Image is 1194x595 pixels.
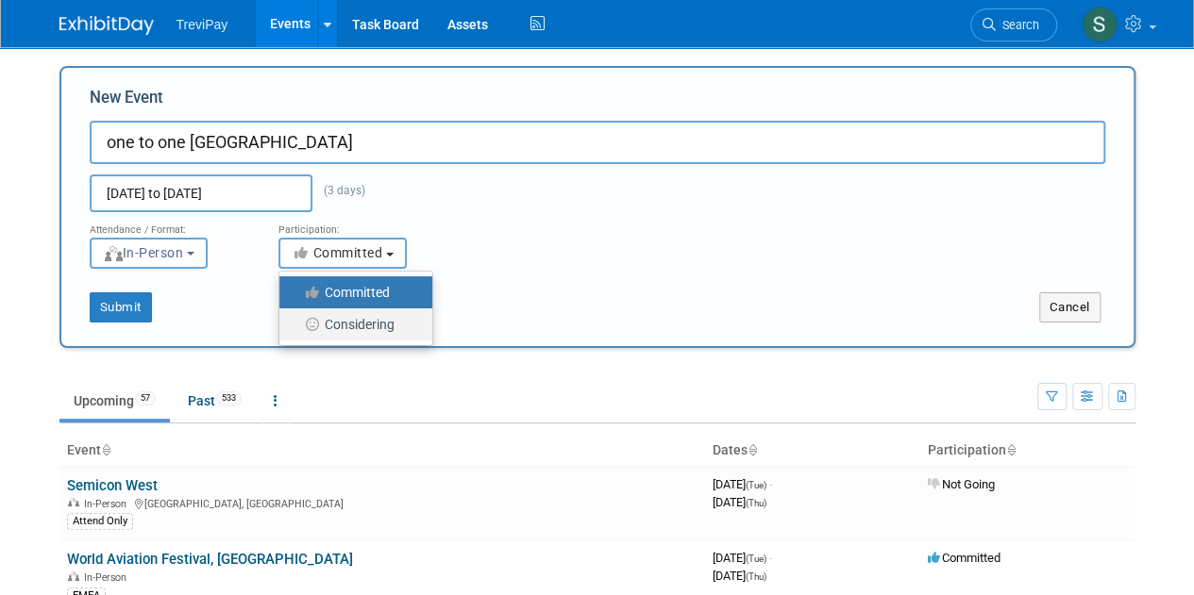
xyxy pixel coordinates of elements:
span: - [769,551,772,565]
label: Considering [289,312,413,337]
div: Attendance / Format: [90,212,250,237]
a: Upcoming57 [59,383,170,419]
span: TreviPay [177,17,228,32]
span: [DATE] [713,495,766,509]
a: Search [970,8,1057,41]
span: 533 [216,391,242,405]
button: Cancel [1039,292,1101,322]
span: (Tue) [746,554,766,564]
label: New Event [90,87,163,116]
input: Start Date - End Date [90,174,312,212]
div: [GEOGRAPHIC_DATA], [GEOGRAPHIC_DATA] [67,495,698,510]
a: Sort by Event Name [101,442,110,457]
span: Search [996,18,1039,32]
a: Semicon West [67,477,158,494]
span: (3 days) [312,184,365,197]
span: Committed [292,245,383,260]
img: In-Person Event [68,498,79,507]
span: In-Person [84,498,132,510]
a: World Aviation Festival, [GEOGRAPHIC_DATA] [67,551,353,568]
span: Not Going [928,477,995,491]
span: (Tue) [746,480,766,490]
div: Participation: [278,212,439,237]
button: Committed [278,238,407,269]
button: Submit [90,292,152,322]
a: Sort by Start Date [748,442,757,457]
span: (Thu) [746,498,766,508]
span: 57 [135,391,156,405]
span: In-Person [84,571,132,584]
img: ExhibitDay [59,16,154,35]
th: Participation [920,435,1135,467]
span: [DATE] [713,551,772,565]
div: Attend Only [67,513,133,530]
button: In-Person [90,238,208,269]
th: Dates [705,435,920,467]
label: Committed [289,280,413,305]
input: Name of Trade Show / Conference [90,121,1105,164]
a: Sort by Participation Type [1006,442,1016,457]
a: Past533 [174,383,256,419]
span: In-Person [103,245,184,260]
span: - [769,477,772,491]
span: [DATE] [713,569,766,583]
span: [DATE] [713,477,772,491]
th: Event [59,435,705,467]
img: In-Person Event [68,571,79,581]
span: (Thu) [746,571,766,582]
span: Committed [928,551,1001,565]
img: Sara Ouhsine [1082,7,1118,42]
